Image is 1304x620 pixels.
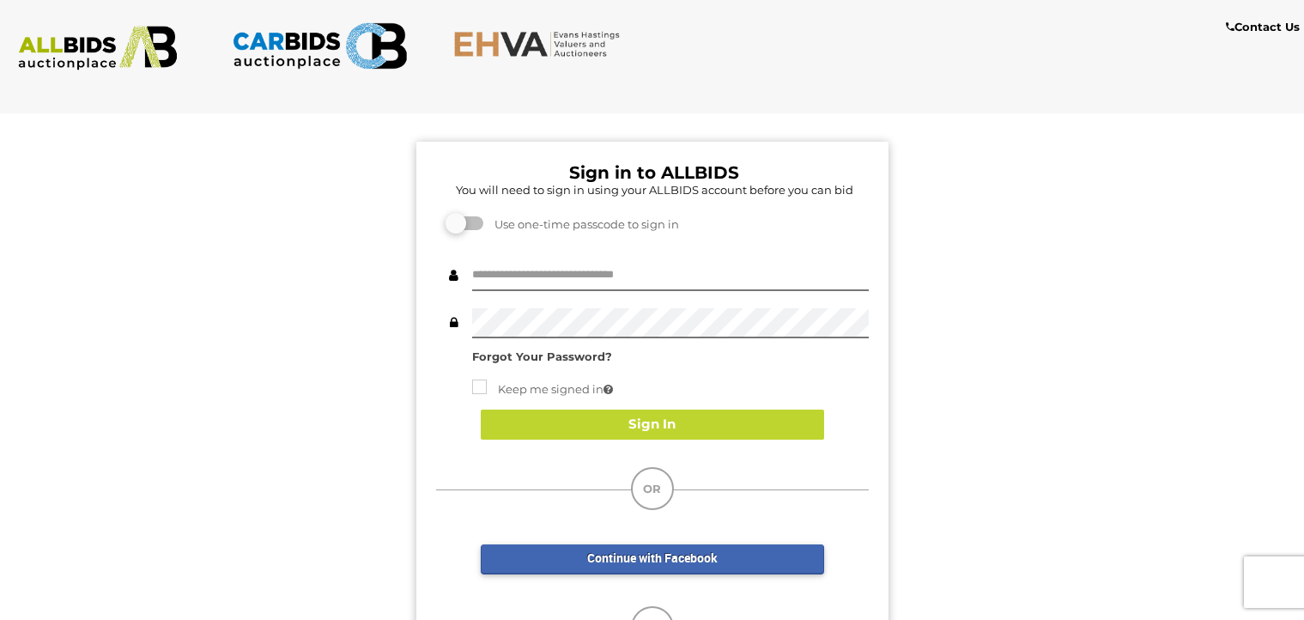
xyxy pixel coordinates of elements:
a: Forgot Your Password? [472,350,612,363]
button: Sign In [481,410,824,440]
label: Keep me signed in [472,380,613,399]
a: Contact Us [1226,17,1304,37]
b: Sign in to ALLBIDS [569,162,739,183]
a: Continue with Facebook [481,544,824,574]
img: ALLBIDS.com.au [9,26,185,70]
div: OR [631,467,674,510]
img: CARBIDS.com.au [232,17,408,75]
h5: You will need to sign in using your ALLBIDS account before you can bid [440,184,869,196]
span: Use one-time passcode to sign in [486,217,679,231]
b: Contact Us [1226,20,1300,33]
img: EHVA.com.au [453,30,629,58]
